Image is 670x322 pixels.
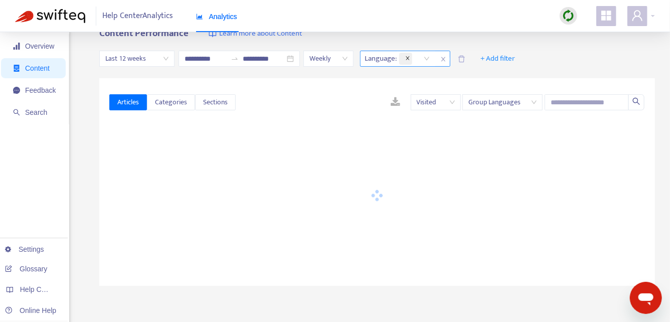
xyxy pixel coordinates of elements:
span: container [13,65,20,72]
span: message [13,87,20,94]
span: user [631,10,643,22]
span: Search [25,108,47,116]
button: Articles [109,94,147,110]
button: Categories [147,94,195,110]
span: appstore [600,10,612,22]
span: signal [13,43,20,50]
button: Sections [195,94,236,110]
span: Visited [417,95,455,110]
span: close [437,53,450,65]
span: Sections [203,97,228,108]
span: to [231,55,239,63]
span: Last 12 weeks [105,51,169,66]
a: Glossary [5,265,47,273]
span: swap-right [231,55,239,63]
span: Help Center Analytics [103,7,174,26]
span: search [13,109,20,116]
span: + Add filter [480,53,515,65]
span: Feedback [25,86,56,94]
span: Analytics [196,13,237,21]
span: close [405,56,410,62]
span: Group Languages [468,95,537,110]
span: Weekly [309,51,348,66]
a: Learn more about Content [209,28,302,40]
img: sync.dc5367851b00ba804db3.png [562,10,575,22]
img: Swifteq [15,9,85,23]
span: Language : [361,51,398,66]
span: Content [25,64,50,72]
a: Settings [5,245,44,253]
b: Content Performance [99,26,189,41]
iframe: Button to launch messaging window [630,282,662,314]
span: Articles [117,97,139,108]
span: Categories [155,97,187,108]
span: Help Centers [20,285,61,293]
button: + Add filter [473,51,523,67]
a: Online Help [5,306,56,314]
span: area-chart [196,13,203,20]
span: search [632,97,640,105]
span: Learn more about Content [219,28,302,40]
span: delete [458,55,465,63]
span: Overview [25,42,54,50]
